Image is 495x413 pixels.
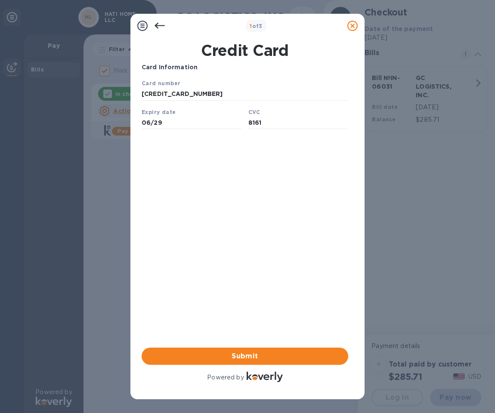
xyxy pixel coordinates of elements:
b: Card Information [142,64,198,71]
span: 1 [250,23,252,29]
h1: Credit Card [138,41,352,59]
p: Powered by [207,373,244,382]
iframe: Your browser does not support iframes [142,79,348,130]
img: Logo [247,372,283,382]
button: Submit [142,348,348,365]
span: Submit [148,351,341,361]
b: of 3 [250,23,263,29]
